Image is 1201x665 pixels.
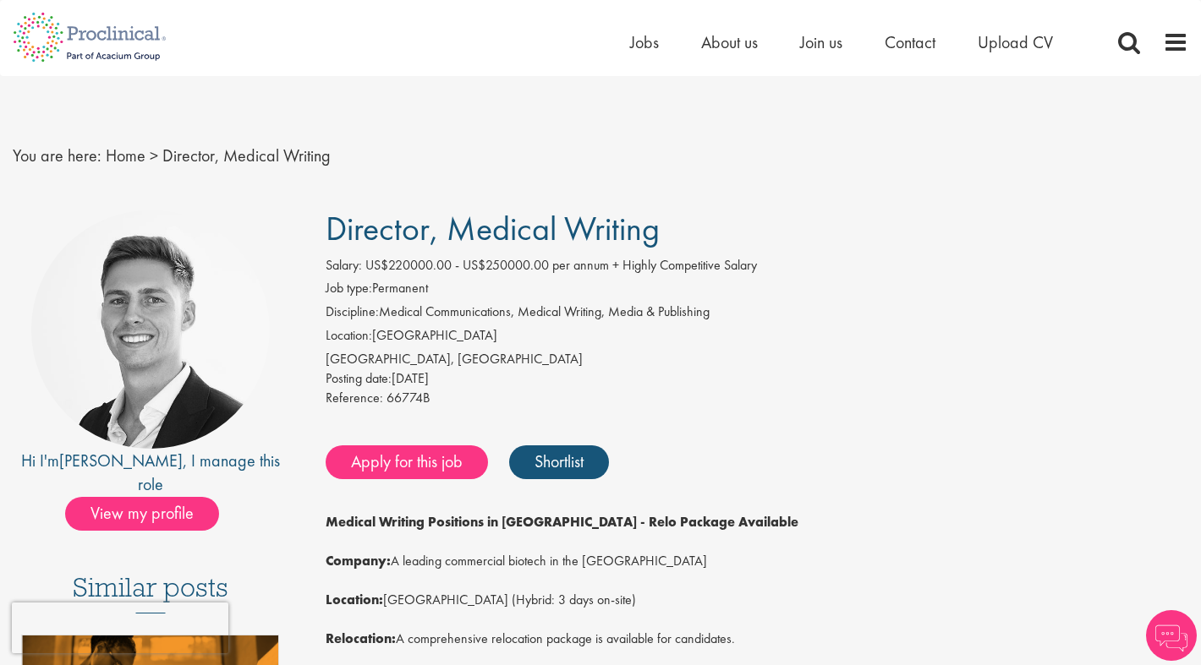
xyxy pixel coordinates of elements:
[326,326,1188,350] li: [GEOGRAPHIC_DATA]
[978,31,1053,53] a: Upload CV
[326,571,1188,610] div: [GEOGRAPHIC_DATA] (Hybrid: 3 days on-site)
[150,144,158,166] span: >
[701,31,758,53] a: About us
[326,303,379,322] label: Discipline:
[31,210,270,449] img: imeage of recruiter George Watson
[12,602,228,653] iframe: reCAPTCHA
[326,369,392,387] span: Posting date:
[326,552,1188,571] div: A leading commercial biotech in the [GEOGRAPHIC_DATA]
[326,389,383,408] label: Reference:
[326,552,391,570] strong: Company:
[65,500,236,522] a: View my profile
[59,450,183,471] a: [PERSON_NAME]
[326,303,1188,326] li: Medical Communications, Medical Writing, Media & Publishing
[13,144,101,166] span: You are here:
[13,449,288,497] div: Hi I'm , I manage this role
[65,497,219,531] span: View my profile
[365,256,757,274] span: US$220000.00 - US$250000.00 per annum + Highly Competitive Salary
[630,31,659,53] a: Jobs
[326,369,1188,389] div: [DATE]
[387,389,430,406] span: 66774B
[326,279,1188,303] li: Permanent
[326,445,488,479] a: Apply for this job
[326,207,660,250] span: Director, Medical Writing
[326,256,362,275] label: Salary:
[326,279,372,298] label: Job type:
[326,591,383,608] strong: Location:
[73,573,228,613] h3: Similar posts
[326,513,798,531] strong: Medical Writing Positions in [GEOGRAPHIC_DATA] - Relo Package Available
[885,31,935,53] a: Contact
[326,630,396,647] strong: Relocation:
[1146,610,1197,661] img: Chatbot
[509,445,609,479] a: Shortlist
[326,350,1188,369] div: [GEOGRAPHIC_DATA], [GEOGRAPHIC_DATA]
[800,31,842,53] a: Join us
[162,144,331,166] span: Director, Medical Writing
[326,326,372,346] label: Location:
[106,144,145,166] a: breadcrumb link
[326,610,1188,649] div: A comprehensive relocation package is available for candidates.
